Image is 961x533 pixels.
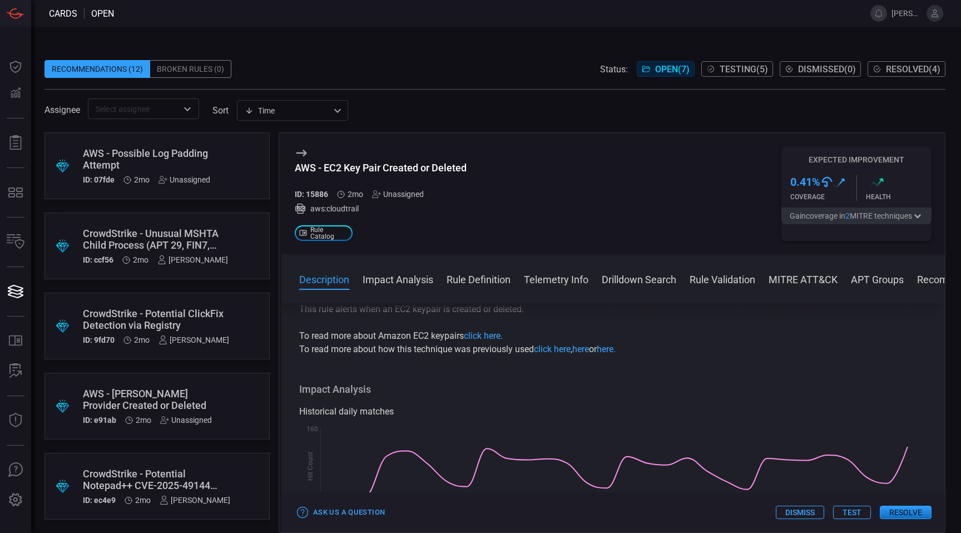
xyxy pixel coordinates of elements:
[2,457,29,483] button: Ask Us A Question
[180,101,195,117] button: Open
[134,335,150,344] span: Jul 09, 2025 4:06 AM
[780,61,861,77] button: Dismissed(0)
[83,175,115,184] h5: ID: 07fde
[83,335,115,344] h5: ID: 9fd70
[891,9,922,18] span: [PERSON_NAME].[PERSON_NAME]
[136,416,151,425] span: Jul 09, 2025 3:43 AM
[348,190,363,199] span: Jul 16, 2025 7:51 AM
[781,208,932,224] button: Gaincoverage in2MITRE techniques
[572,344,589,354] a: here
[310,226,348,240] span: Rule Catalog
[2,278,29,305] button: Cards
[2,407,29,434] button: Threat Intelligence
[868,61,945,77] button: Resolved(4)
[83,468,230,491] div: CrowdStrike - Potential Notepad++ CVE-2025-49144 Exploitation
[150,60,231,78] div: Broken Rules (0)
[534,344,571,354] a: click here
[597,344,616,354] a: here.
[655,64,690,75] span: Open ( 7 )
[49,8,77,19] span: Cards
[372,190,424,199] div: Unassigned
[720,64,768,75] span: Testing ( 5 )
[2,130,29,156] button: Reports
[769,272,838,285] button: MITRE ATT&CK
[637,61,695,77] button: Open(7)
[299,405,927,418] div: Historical daily matches
[2,358,29,384] button: ALERT ANALYSIS
[160,416,212,425] div: Unassigned
[776,506,824,519] button: Dismiss
[158,335,229,344] div: [PERSON_NAME]
[363,272,433,285] button: Impact Analysis
[158,175,210,184] div: Unassigned
[464,330,503,341] a: click here.
[866,193,932,201] div: Health
[157,255,228,264] div: [PERSON_NAME]
[299,343,927,356] p: To read more about how this technique was previously used , or
[91,102,177,116] input: Select assignee
[91,8,114,19] span: open
[133,255,148,264] span: Jul 09, 2025 4:08 AM
[44,105,80,115] span: Assignee
[44,60,150,78] div: Recommendations (12)
[83,255,113,264] h5: ID: ccf56
[886,64,940,75] span: Resolved ( 4 )
[83,228,228,251] div: CrowdStrike - Unusual MSHTA Child Process (APT 29, FIN7, Muddy Waters)
[299,272,349,285] button: Description
[83,416,116,425] h5: ID: e91ab
[2,80,29,107] button: Detections
[212,105,229,116] label: sort
[798,64,856,75] span: Dismissed ( 0 )
[83,496,116,505] h5: ID: ec4e9
[2,229,29,255] button: Inventory
[295,190,328,199] h5: ID: 15886
[790,175,820,189] h3: 0.41 %
[306,425,318,433] text: 160
[602,272,676,285] button: Drilldown Search
[2,328,29,354] button: Rule Catalog
[135,496,151,505] span: Jul 01, 2025 8:00 AM
[299,383,927,396] h3: Impact Analysis
[880,506,932,519] button: Resolve
[83,308,229,331] div: CrowdStrike - Potential ClickFix Detection via Registry
[2,179,29,206] button: MITRE - Detection Posture
[83,388,212,411] div: AWS - SAML Provider Created or Deleted
[447,272,511,285] button: Rule Definition
[299,329,927,343] p: To read more about Amazon EC2 keypairs
[524,272,588,285] button: Telemetry Info
[306,452,314,481] text: Hit Count
[701,61,773,77] button: Testing(5)
[295,203,467,214] div: aws:cloudtrail
[245,105,330,116] div: Time
[160,496,230,505] div: [PERSON_NAME]
[83,147,210,171] div: AWS - Possible Log Padding Attempt
[2,487,29,514] button: Preferences
[845,211,850,220] span: 2
[295,162,467,174] div: AWS - EC2 Key Pair Created or Deleted
[690,272,755,285] button: Rule Validation
[134,175,150,184] span: Jul 16, 2025 7:51 AM
[2,53,29,80] button: Dashboard
[790,193,856,201] div: Coverage
[851,272,904,285] button: APT Groups
[600,64,628,75] span: Status:
[781,155,932,164] h5: Expected Improvement
[833,506,871,519] button: Test
[295,504,388,521] button: Ask Us a Question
